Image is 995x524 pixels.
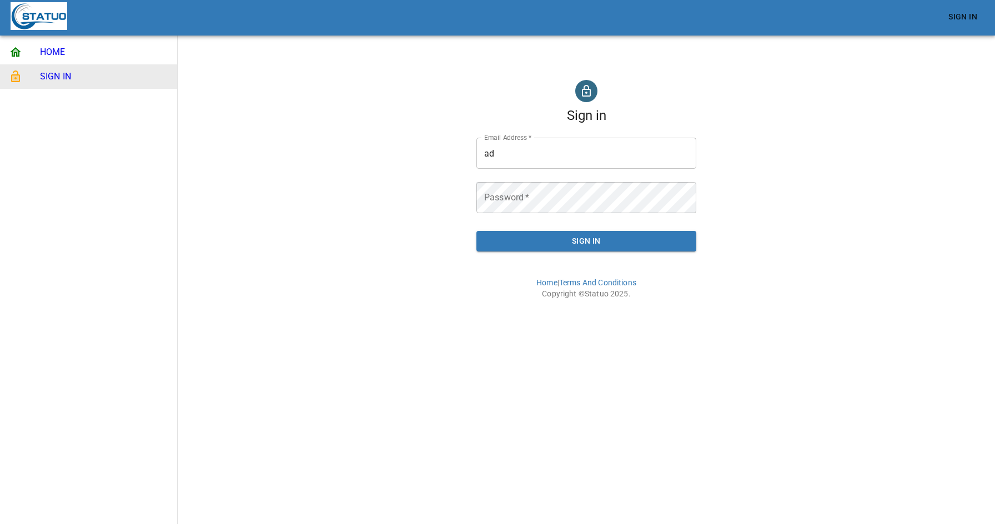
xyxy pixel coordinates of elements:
a: Home [536,278,557,287]
span: HOME [40,46,168,59]
span: SIGN IN [40,70,168,83]
span: Sign In [485,234,687,248]
span: Sign In [948,10,977,24]
img: Statuo [11,2,67,30]
p: | Copyright © 2025 . [182,260,991,299]
a: Statuo [585,289,609,298]
button: Sign In [476,231,696,251]
h1: Sign in [567,107,606,124]
a: Terms And Conditions [559,278,636,287]
a: Sign In [944,7,982,27]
